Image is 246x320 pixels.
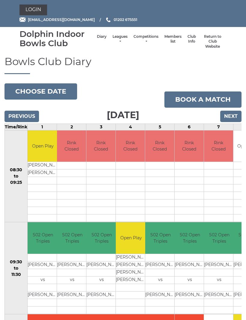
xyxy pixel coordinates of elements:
td: S02 Open Triples [204,222,234,254]
input: Next [220,111,241,122]
td: [PERSON_NAME] [116,276,146,284]
td: [PERSON_NAME] [28,291,58,299]
td: Rink Closed [86,130,115,162]
td: 09:30 to 11:30 [5,222,28,314]
td: 6 [175,124,204,130]
td: vs [145,276,175,284]
td: [PERSON_NAME] [28,162,58,169]
td: [PERSON_NAME] [175,291,205,299]
td: vs [86,276,117,284]
td: 3 [86,124,116,130]
a: Book a match [164,91,241,108]
td: [PERSON_NAME] [28,261,58,269]
td: [PERSON_NAME] [57,291,87,299]
td: 4 [116,124,145,130]
td: [PERSON_NAME] [175,261,205,269]
td: S02 Open Triples [28,222,58,254]
td: 7 [204,124,233,130]
td: [PERSON_NAME] [116,254,146,261]
a: Club Info [187,34,196,44]
a: Members list [164,34,181,44]
td: Open Play [116,222,146,254]
td: [PERSON_NAME] [86,261,117,269]
td: vs [175,276,205,284]
td: 1 [28,124,57,130]
span: [EMAIL_ADDRESS][DOMAIN_NAME] [28,17,95,22]
td: Rink Closed [145,130,174,162]
td: [PERSON_NAME] [145,291,175,299]
a: Return to Club Website [202,34,223,49]
div: Dolphin Indoor Bowls Club [19,29,94,48]
td: vs [57,276,87,284]
td: [PERSON_NAME] [116,261,146,269]
a: Leagues [112,34,127,44]
td: 08:30 to 09:25 [5,130,28,222]
a: Phone us 01202 675551 [105,17,137,22]
td: S02 Open Triples [145,222,175,254]
td: 5 [145,124,175,130]
a: Email [EMAIL_ADDRESS][DOMAIN_NAME] [19,17,95,22]
h1: Bowls Club Diary [4,56,241,74]
td: [PERSON_NAME] [204,261,234,269]
td: [PERSON_NAME] [116,269,146,276]
td: vs [28,276,58,284]
td: [PERSON_NAME] [145,261,175,269]
a: Competitions [133,34,158,44]
td: S02 Open Triples [57,222,87,254]
td: Rink Closed [175,130,204,162]
td: Rink Closed [57,130,86,162]
img: Email [19,17,25,22]
td: Open Play [28,130,58,162]
td: Rink Closed [116,130,145,162]
td: [PERSON_NAME] [57,261,87,269]
td: [PERSON_NAME] [204,291,234,299]
button: Choose date [4,83,77,100]
td: vs [204,276,234,284]
td: S02 Open Triples [175,222,205,254]
td: [PERSON_NAME] [28,169,58,177]
td: 2 [57,124,86,130]
a: Diary [97,34,106,39]
td: Rink Closed [204,130,233,162]
td: [PERSON_NAME] [86,291,117,299]
a: Login [19,4,47,15]
td: S02 Open Triples [86,222,117,254]
input: Previous [4,111,39,122]
span: 01202 675551 [114,17,137,22]
img: Phone us [106,17,110,22]
td: Time/Rink [5,124,28,130]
